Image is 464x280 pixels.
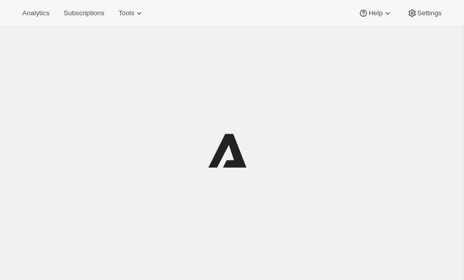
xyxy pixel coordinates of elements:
span: Subscriptions [64,9,104,17]
button: Subscriptions [57,6,110,20]
span: Settings [417,9,442,17]
button: Analytics [16,6,55,20]
span: Analytics [22,9,49,17]
button: Tools [112,6,150,20]
span: Help [368,9,382,17]
button: Help [352,6,398,20]
span: Tools [118,9,134,17]
button: Settings [401,6,448,20]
